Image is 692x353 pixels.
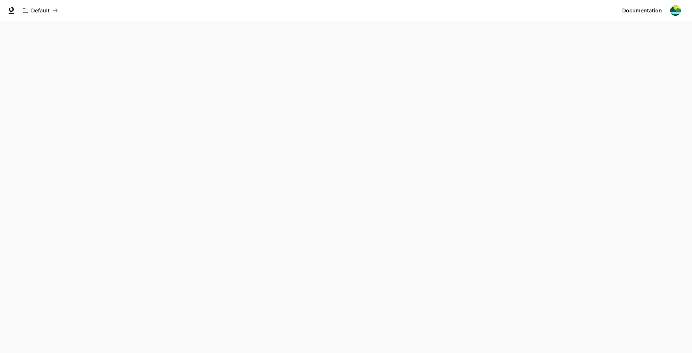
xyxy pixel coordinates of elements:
img: User avatar [670,5,681,16]
a: Documentation [619,3,665,18]
button: User avatar [668,3,683,18]
p: Default [31,8,50,14]
span: Documentation [622,6,662,15]
button: All workspaces [20,3,61,18]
